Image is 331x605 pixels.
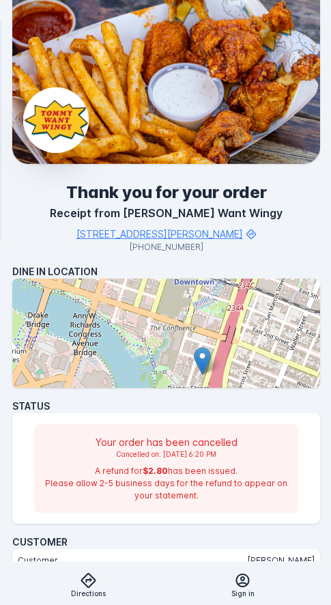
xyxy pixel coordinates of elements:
img: Business Logo [23,87,89,153]
div: A refund for has been issued. [45,465,287,477]
div: [PHONE_NUMBER] [12,241,320,253]
span: Dine In Location [12,266,98,277]
h1: Thank you for your order [12,180,320,205]
div: Customer [18,554,58,567]
div: Please allow 2-5 business days for the refund to appear on your statement. [45,477,287,502]
img: Marker [194,347,211,375]
div: [STREET_ADDRESS][PERSON_NAME] [76,227,243,241]
div: [PERSON_NAME] [248,554,315,567]
span: $2.80 [143,466,168,476]
div: Your order has been cancelled [45,435,287,449]
h4: Status [12,399,50,413]
h3: Receipt from [PERSON_NAME] Want Wingy [12,205,320,221]
h4: Customer [12,535,320,549]
div: Cancelled on: [DATE] 6:20 PM [45,449,287,460]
